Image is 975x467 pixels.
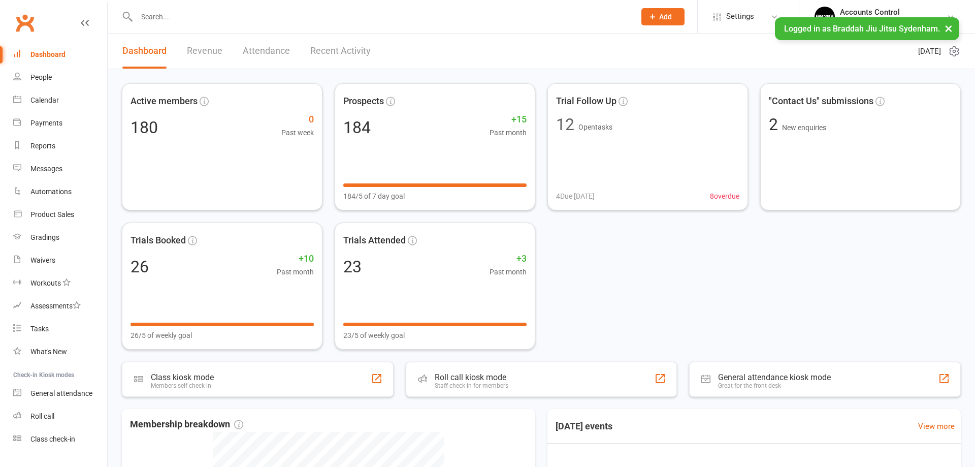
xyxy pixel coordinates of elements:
a: Automations [13,180,107,203]
a: Recent Activity [310,34,371,69]
a: Workouts [13,272,107,295]
div: General attendance kiosk mode [718,372,831,382]
a: Tasks [13,318,107,340]
span: Prospects [343,94,384,109]
span: +15 [490,112,527,127]
span: New enquiries [782,123,826,132]
div: Tasks [30,325,49,333]
div: Staff check-in for members [435,382,508,389]
div: Workouts [30,279,61,287]
span: Trials Attended [343,233,406,248]
button: Add [641,8,685,25]
div: Product Sales [30,210,74,219]
a: Gradings [13,226,107,249]
a: Dashboard [13,43,107,66]
div: 23 [343,259,362,275]
div: Class kiosk mode [151,372,214,382]
a: Assessments [13,295,107,318]
div: Great for the front desk [718,382,831,389]
span: Open tasks [578,123,612,131]
span: 26/5 of weekly goal [131,330,192,341]
div: Members self check-in [151,382,214,389]
a: Attendance [243,34,290,69]
span: Add [659,13,672,21]
img: thumb_image1701918351.png [815,7,835,27]
span: Membership breakdown [130,417,243,432]
span: 4 Due [DATE] [556,191,595,202]
div: 12 [556,116,574,133]
span: "Contact Us" submissions [769,94,873,109]
div: Dashboard [30,50,66,58]
div: Messages [30,165,62,173]
div: Assessments [30,302,81,310]
span: Past month [490,127,527,138]
a: Reports [13,135,107,158]
div: Automations [30,188,72,196]
div: 26 [131,259,149,275]
a: Clubworx [12,10,38,36]
a: Payments [13,112,107,135]
span: 0 [281,112,314,127]
a: Class kiosk mode [13,428,107,451]
span: Past week [281,127,314,138]
button: × [939,17,958,39]
span: Trial Follow Up [556,94,616,109]
div: Gradings [30,233,59,241]
span: Trials Booked [131,233,186,248]
div: Payments [30,119,62,127]
a: Product Sales [13,203,107,226]
span: 184/5 of 7 day goal [343,191,405,202]
span: Logged in as Braddah Jiu Jitsu Sydenham. [784,24,940,34]
div: Class check-in [30,435,75,443]
a: View more [918,420,955,432]
span: Past month [277,266,314,277]
div: Calendar [30,96,59,104]
div: Reports [30,142,55,150]
div: Roll call kiosk mode [435,372,508,382]
a: People [13,66,107,89]
div: Accounts Control [840,8,947,17]
div: General attendance [30,389,92,397]
span: Active members [131,94,198,109]
div: Waivers [30,256,55,264]
a: Dashboard [122,34,167,69]
div: Roll call [30,412,54,420]
span: 23/5 of weekly goal [343,330,405,341]
div: [PERSON_NAME] Jitsu Sydenham [840,17,947,26]
span: [DATE] [918,45,941,57]
div: 184 [343,119,371,136]
span: Past month [490,266,527,277]
span: 8 overdue [710,191,739,202]
a: Waivers [13,249,107,272]
span: Settings [726,5,754,28]
span: +3 [490,252,527,266]
a: Roll call [13,405,107,428]
input: Search... [134,10,628,24]
span: 2 [769,115,782,134]
h3: [DATE] events [547,417,621,435]
a: General attendance kiosk mode [13,382,107,405]
div: 180 [131,119,158,136]
div: What's New [30,348,67,356]
div: People [30,73,52,81]
a: What's New [13,340,107,363]
span: +10 [277,252,314,266]
a: Revenue [187,34,222,69]
a: Calendar [13,89,107,112]
a: Messages [13,158,107,180]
